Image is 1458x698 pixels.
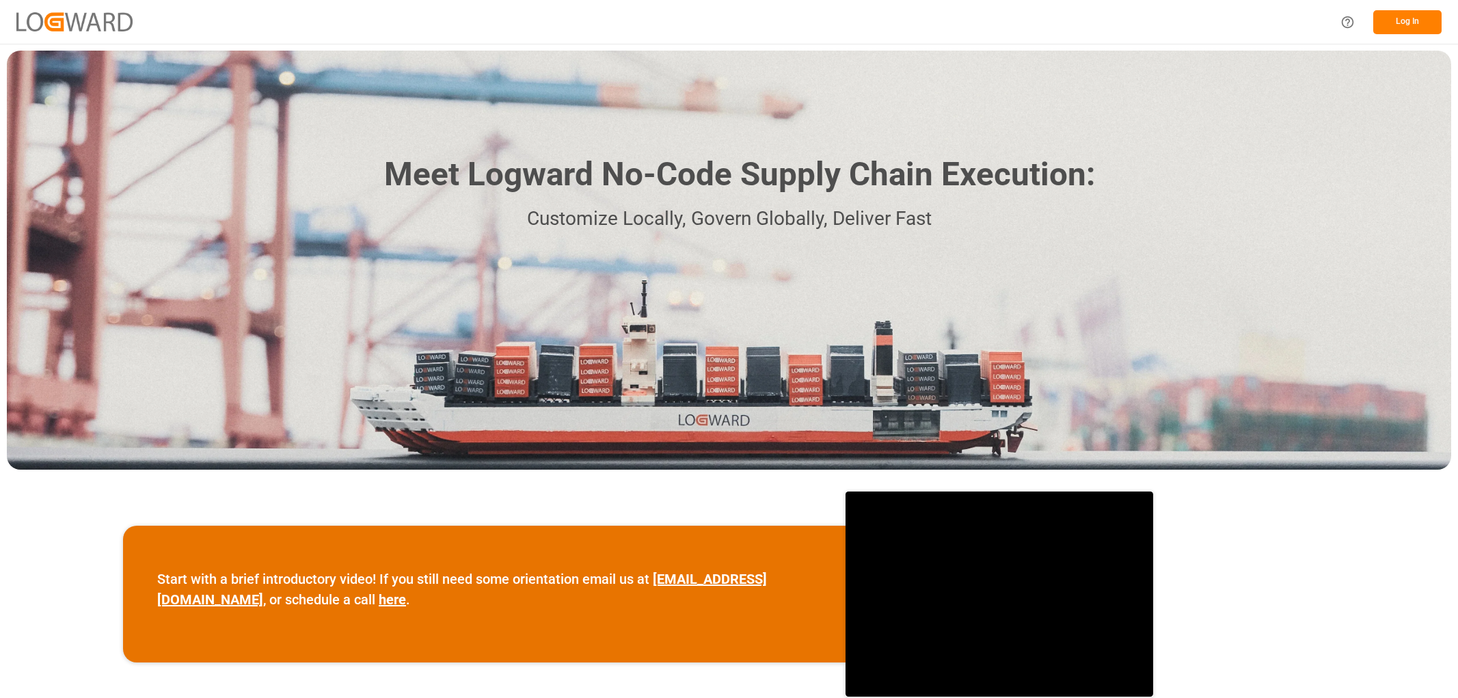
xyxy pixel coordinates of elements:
p: Start with a brief introductory video! If you still need some orientation email us at , or schedu... [157,569,811,610]
a: here [379,591,406,608]
img: Logward_new_orange.png [16,12,133,31]
button: Log In [1373,10,1442,34]
button: Help Center [1332,7,1363,38]
h1: Meet Logward No-Code Supply Chain Execution: [384,150,1095,199]
a: [EMAIL_ADDRESS][DOMAIN_NAME] [157,571,767,608]
p: Customize Locally, Govern Globally, Deliver Fast [364,204,1095,234]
